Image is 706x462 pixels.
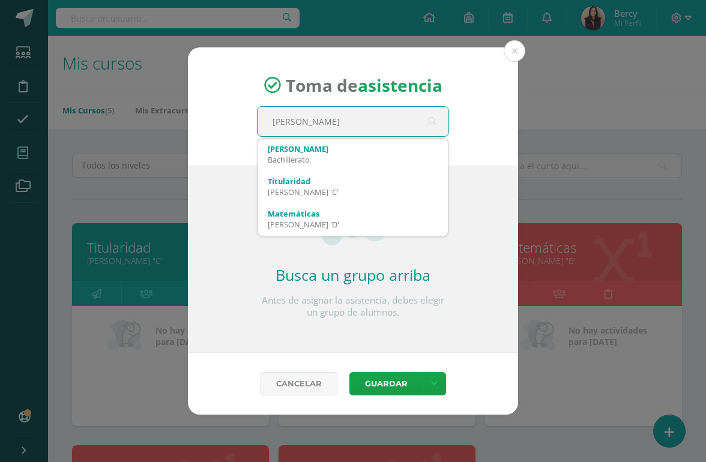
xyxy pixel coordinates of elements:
[261,372,337,395] a: Cancelar
[268,143,438,154] div: [PERSON_NAME]
[257,265,449,285] h2: Busca un grupo arriba
[268,219,438,230] div: [PERSON_NAME] 'D'
[268,154,438,165] div: Bachillerato
[286,74,442,97] span: Toma de
[268,208,438,219] div: Matemáticas
[504,40,525,62] button: Close (Esc)
[268,176,438,187] div: Titularidad
[268,187,438,197] div: [PERSON_NAME] 'C'
[358,74,442,97] strong: asistencia
[258,107,448,136] input: Busca un grado o sección aquí...
[349,372,423,395] button: Guardar
[257,295,449,319] p: Antes de asignar la asistencia, debes elegir un grupo de alumnos.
